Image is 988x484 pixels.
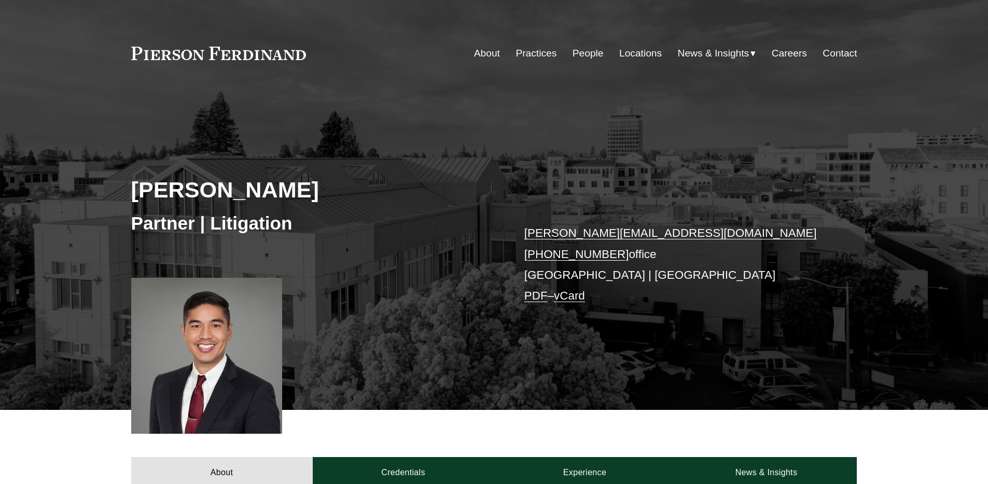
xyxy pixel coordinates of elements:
[474,44,500,63] a: About
[554,289,585,302] a: vCard
[524,248,629,261] a: [PHONE_NUMBER]
[524,223,827,306] p: office [GEOGRAPHIC_DATA] | [GEOGRAPHIC_DATA] –
[678,45,749,63] span: News & Insights
[823,44,857,63] a: Contact
[619,44,662,63] a: Locations
[524,289,548,302] a: PDF
[573,44,604,63] a: People
[524,226,817,239] a: [PERSON_NAME][EMAIL_ADDRESS][DOMAIN_NAME]
[131,176,494,203] h2: [PERSON_NAME]
[131,212,494,235] h3: Partner | Litigation
[772,44,807,63] a: Careers
[516,44,556,63] a: Practices
[678,44,756,63] a: folder dropdown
